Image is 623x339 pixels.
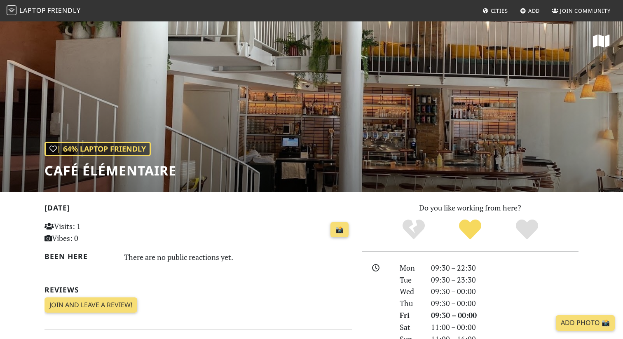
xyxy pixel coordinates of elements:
[44,220,141,244] p: Visits: 1 Vibes: 0
[47,6,80,15] span: Friendly
[479,3,511,18] a: Cities
[395,297,426,309] div: Thu
[560,7,611,14] span: Join Community
[7,5,16,15] img: LaptopFriendly
[44,142,151,156] div: | 64% Laptop Friendly
[44,203,352,215] h2: [DATE]
[491,7,508,14] span: Cities
[395,309,426,321] div: Fri
[517,3,543,18] a: Add
[44,252,114,261] h2: Been here
[426,274,583,286] div: 09:30 – 23:30
[330,222,349,238] a: 📸
[7,4,81,18] a: LaptopFriendly LaptopFriendly
[395,274,426,286] div: Tue
[44,297,137,313] a: Join and leave a review!
[426,285,583,297] div: 09:30 – 00:00
[499,218,555,241] div: Definitely!
[362,202,578,214] p: Do you like working from here?
[385,218,442,241] div: No
[442,218,499,241] div: Yes
[528,7,540,14] span: Add
[19,6,46,15] span: Laptop
[548,3,614,18] a: Join Community
[395,321,426,333] div: Sat
[426,262,583,274] div: 09:30 – 22:30
[426,309,583,321] div: 09:30 – 00:00
[426,297,583,309] div: 09:30 – 00:00
[395,285,426,297] div: Wed
[44,163,176,178] h1: Café élémentaire
[556,315,615,331] a: Add Photo 📸
[44,285,352,294] h2: Reviews
[124,250,352,264] div: There are no public reactions yet.
[395,262,426,274] div: Mon
[426,321,583,333] div: 11:00 – 00:00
